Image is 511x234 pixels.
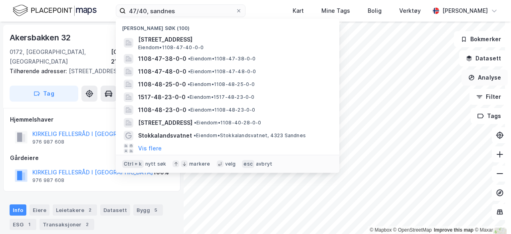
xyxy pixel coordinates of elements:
[138,35,330,44] span: [STREET_ADDRESS]
[32,177,64,184] div: 976 987 608
[138,92,186,102] span: 1517-48-23-0-0
[393,227,432,233] a: OpenStreetMap
[83,220,91,228] div: 2
[10,68,69,74] span: Tilhørende adresser:
[242,160,254,168] div: esc
[116,19,339,33] div: [PERSON_NAME] søk (100)
[40,219,94,230] div: Transaksjoner
[321,6,350,16] div: Mine Tags
[188,56,256,62] span: Eiendom • 1108-47-38-0-0
[10,31,72,44] div: Akersbakken 32
[188,68,190,74] span: •
[368,6,382,16] div: Bolig
[442,6,488,16] div: [PERSON_NAME]
[145,161,166,167] div: nytt søk
[138,131,192,140] span: Stokkalandsvatnet
[471,108,508,124] button: Tags
[138,44,204,51] span: Eiendom • 1108-47-40-0-0
[194,132,306,139] span: Eiendom • Stokkalandsvatnet, 4323 Sandnes
[111,47,174,66] div: [GEOGRAPHIC_DATA], 218/162
[10,115,174,124] div: Hjemmelshaver
[454,31,508,47] button: Bokmerker
[370,227,392,233] a: Mapbox
[194,132,196,138] span: •
[461,70,508,86] button: Analyse
[100,204,130,216] div: Datasett
[399,6,421,16] div: Verktøy
[293,6,304,16] div: Kart
[122,160,144,168] div: Ctrl + k
[188,68,256,75] span: Eiendom • 1108-47-48-0-0
[188,81,255,88] span: Eiendom • 1108-48-25-0-0
[188,107,190,113] span: •
[138,144,162,153] button: Vis flere
[25,220,33,228] div: 1
[471,196,511,234] iframe: Chat Widget
[469,89,508,105] button: Filter
[188,107,255,113] span: Eiendom • 1108-48-23-0-0
[152,206,160,214] div: 5
[187,94,190,100] span: •
[459,50,508,66] button: Datasett
[188,56,190,62] span: •
[10,66,168,76] div: [STREET_ADDRESS]
[138,67,186,76] span: 1108-47-48-0-0
[188,81,190,87] span: •
[189,161,210,167] div: markere
[138,54,186,64] span: 1108-47-38-0-0
[10,219,36,230] div: ESG
[434,227,473,233] a: Improve this map
[138,80,186,89] span: 1108-48-25-0-0
[225,161,236,167] div: velg
[10,86,78,102] button: Tag
[471,196,511,234] div: Kontrollprogram for chat
[10,204,26,216] div: Info
[53,204,97,216] div: Leietakere
[32,139,64,145] div: 976 987 608
[30,204,50,216] div: Eiere
[187,94,255,100] span: Eiendom • 1517-48-23-0-0
[256,161,272,167] div: avbryt
[138,118,192,128] span: [STREET_ADDRESS]
[126,5,236,17] input: Søk på adresse, matrikkel, gårdeiere, leietakere eller personer
[10,47,111,66] div: 0172, [GEOGRAPHIC_DATA], [GEOGRAPHIC_DATA]
[13,4,97,18] img: logo.f888ab2527a4732fd821a326f86c7f29.svg
[86,206,94,214] div: 2
[194,120,196,126] span: •
[133,204,163,216] div: Bygg
[10,153,174,163] div: Gårdeiere
[138,105,186,115] span: 1108-48-23-0-0
[194,120,261,126] span: Eiendom • 1108-40-28-0-0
